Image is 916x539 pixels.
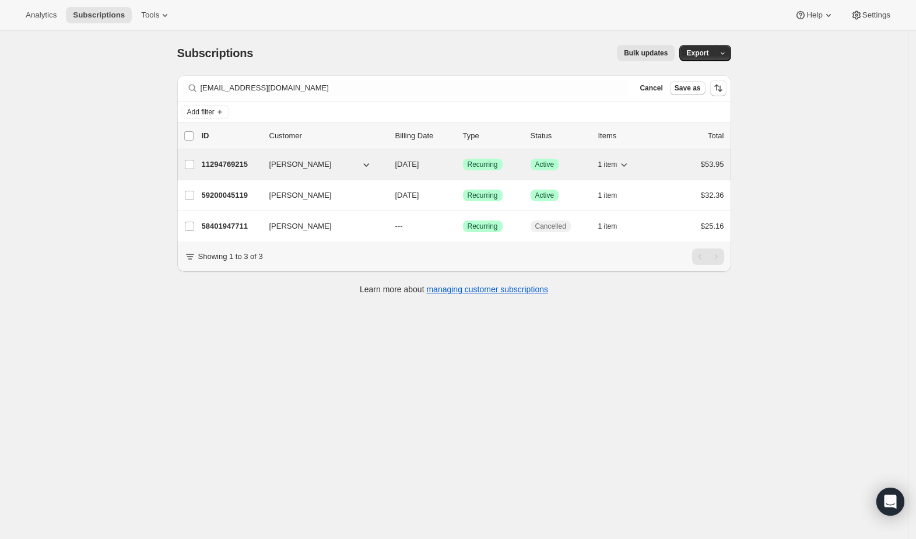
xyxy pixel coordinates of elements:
[535,160,554,169] span: Active
[535,222,566,231] span: Cancelled
[531,130,589,142] p: Status
[19,7,64,23] button: Analytics
[635,81,667,95] button: Cancel
[463,130,521,142] div: Type
[617,45,675,61] button: Bulk updates
[66,7,132,23] button: Subscriptions
[187,107,215,117] span: Add filter
[675,83,701,93] span: Save as
[134,7,178,23] button: Tools
[468,222,498,231] span: Recurring
[598,130,657,142] div: Items
[468,191,498,200] span: Recurring
[360,283,548,295] p: Learn more about
[686,48,708,58] span: Export
[876,488,904,516] div: Open Intercom Messenger
[598,187,630,204] button: 1 item
[262,217,379,236] button: [PERSON_NAME]
[202,218,724,235] div: 58401947711[PERSON_NAME]---SuccessRecurringCancelled1 item$25.16
[806,10,822,20] span: Help
[202,159,260,170] p: 11294769215
[262,155,379,174] button: [PERSON_NAME]
[395,222,403,230] span: ---
[598,222,617,231] span: 1 item
[535,191,554,200] span: Active
[598,160,617,169] span: 1 item
[269,190,332,201] span: [PERSON_NAME]
[182,105,229,119] button: Add filter
[701,160,724,169] span: $53.95
[468,160,498,169] span: Recurring
[395,160,419,169] span: [DATE]
[788,7,841,23] button: Help
[862,10,890,20] span: Settings
[141,10,159,20] span: Tools
[708,130,724,142] p: Total
[598,191,617,200] span: 1 item
[202,190,260,201] p: 59200045119
[710,80,727,96] button: Sort the results
[640,83,662,93] span: Cancel
[73,10,125,20] span: Subscriptions
[598,156,630,173] button: 1 item
[269,130,386,142] p: Customer
[202,156,724,173] div: 11294769215[PERSON_NAME][DATE]SuccessRecurringSuccessActive1 item$53.95
[262,186,379,205] button: [PERSON_NAME]
[701,222,724,230] span: $25.16
[624,48,668,58] span: Bulk updates
[692,249,724,265] nav: Pagination
[202,220,260,232] p: 58401947711
[202,130,260,142] p: ID
[198,251,263,262] p: Showing 1 to 3 of 3
[395,191,419,199] span: [DATE]
[598,218,630,235] button: 1 item
[202,187,724,204] div: 59200045119[PERSON_NAME][DATE]SuccessRecurringSuccessActive1 item$32.36
[701,191,724,199] span: $32.36
[844,7,897,23] button: Settings
[177,47,254,60] span: Subscriptions
[670,81,706,95] button: Save as
[679,45,715,61] button: Export
[202,130,724,142] div: IDCustomerBilling DateTypeStatusItemsTotal
[26,10,57,20] span: Analytics
[201,80,629,96] input: Filter subscribers
[426,285,548,294] a: managing customer subscriptions
[269,220,332,232] span: [PERSON_NAME]
[395,130,454,142] p: Billing Date
[269,159,332,170] span: [PERSON_NAME]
